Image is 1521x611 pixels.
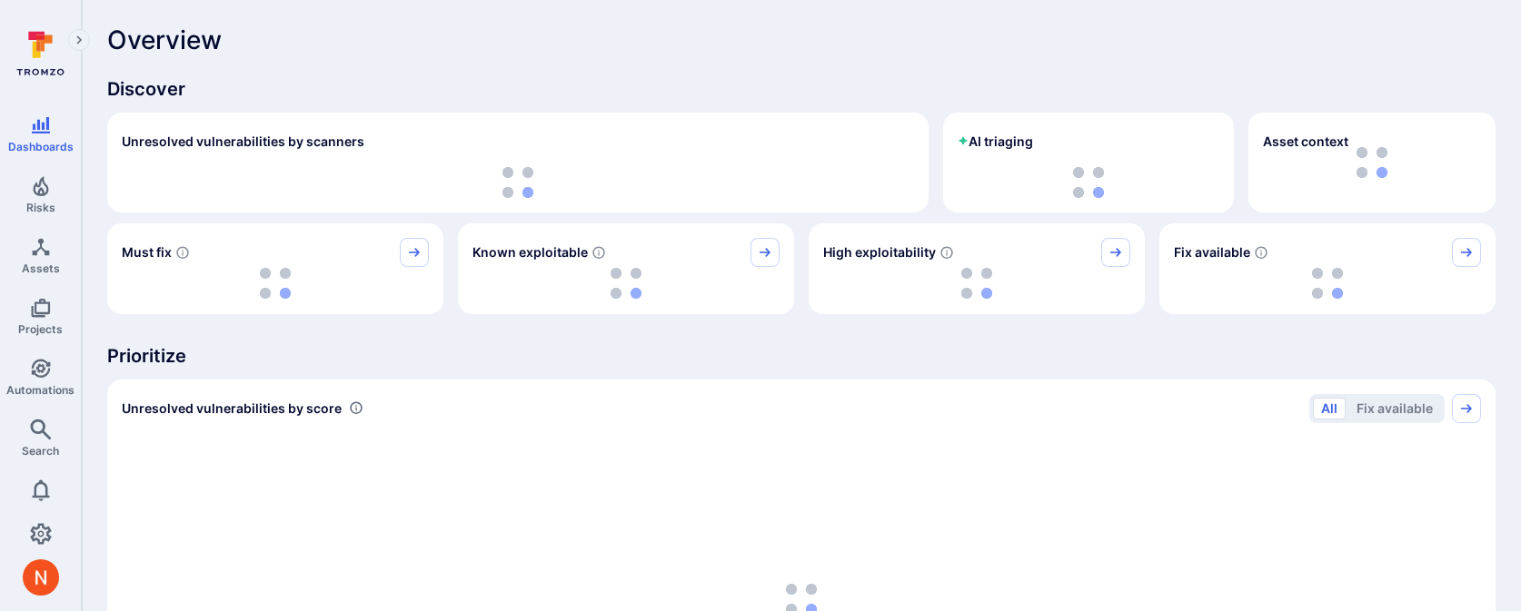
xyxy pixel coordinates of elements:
h2: Unresolved vulnerabilities by scanners [122,133,364,151]
span: Discover [107,76,1496,102]
span: Projects [18,322,63,336]
div: loading spinner [122,267,429,300]
div: loading spinner [1174,267,1481,300]
span: Must fix [122,243,172,261]
i: Expand navigation menu [73,33,85,48]
img: Loading... [502,167,533,198]
div: High exploitability [809,223,1145,314]
svg: Vulnerabilities with fix available [1254,245,1268,260]
div: Known exploitable [458,223,794,314]
span: Unresolved vulnerabilities by score [122,399,342,418]
button: All [1313,398,1346,419]
div: Fix available [1159,223,1496,314]
button: Fix available [1348,398,1441,419]
span: High exploitability [823,243,936,261]
h2: AI triaging [958,133,1033,151]
div: Must fix [107,223,443,314]
svg: Confirmed exploitable by KEV [591,245,606,260]
svg: Risk score >=40 , missed SLA [175,245,190,260]
button: Expand navigation menu [68,29,90,51]
img: Loading... [1312,268,1343,299]
div: loading spinner [472,267,780,300]
img: ACg8ocIprwjrgDQnDsNSk9Ghn5p5-B8DpAKWoJ5Gi9syOE4K59tr4Q=s96-c [23,559,59,596]
span: Risks [26,201,55,214]
span: Assets [22,261,60,275]
span: Fix available [1174,243,1250,261]
img: Loading... [961,268,992,299]
div: loading spinner [958,167,1219,198]
span: Known exploitable [472,243,588,261]
div: Number of vulnerabilities in status 'Open' 'Triaged' and 'In process' grouped by score [349,399,363,418]
span: Overview [107,25,222,54]
span: Prioritize [107,343,1496,369]
img: Loading... [260,268,291,299]
div: loading spinner [122,167,914,198]
span: Asset context [1263,133,1348,151]
span: Search [22,444,59,458]
div: loading spinner [823,267,1130,300]
div: Neeren Patki [23,559,59,596]
span: Automations [6,383,75,397]
img: Loading... [611,268,641,299]
svg: EPSS score ≥ 0.7 [939,245,954,260]
img: Loading... [1073,167,1104,198]
span: Dashboards [8,140,74,153]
